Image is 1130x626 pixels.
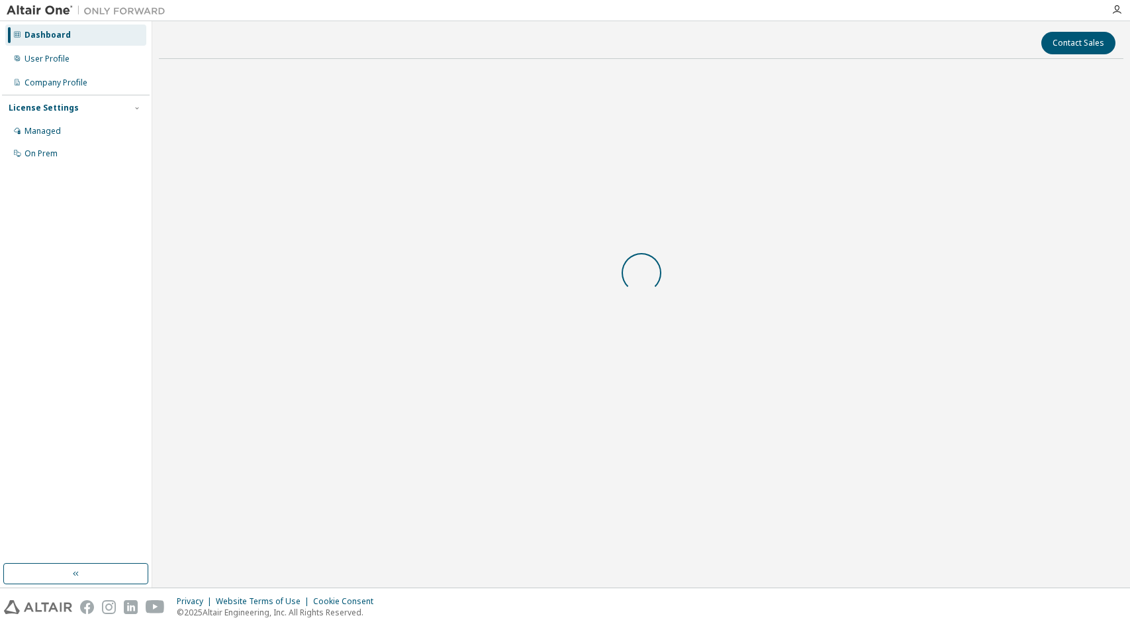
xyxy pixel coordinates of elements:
[1041,32,1115,54] button: Contact Sales
[313,596,381,607] div: Cookie Consent
[24,126,61,136] div: Managed
[4,600,72,614] img: altair_logo.svg
[177,596,216,607] div: Privacy
[9,103,79,113] div: License Settings
[24,30,71,40] div: Dashboard
[24,148,58,159] div: On Prem
[24,54,70,64] div: User Profile
[102,600,116,614] img: instagram.svg
[24,78,87,88] div: Company Profile
[216,596,313,607] div: Website Terms of Use
[146,600,165,614] img: youtube.svg
[80,600,94,614] img: facebook.svg
[177,607,381,618] p: © 2025 Altair Engineering, Inc. All Rights Reserved.
[7,4,172,17] img: Altair One
[124,600,138,614] img: linkedin.svg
